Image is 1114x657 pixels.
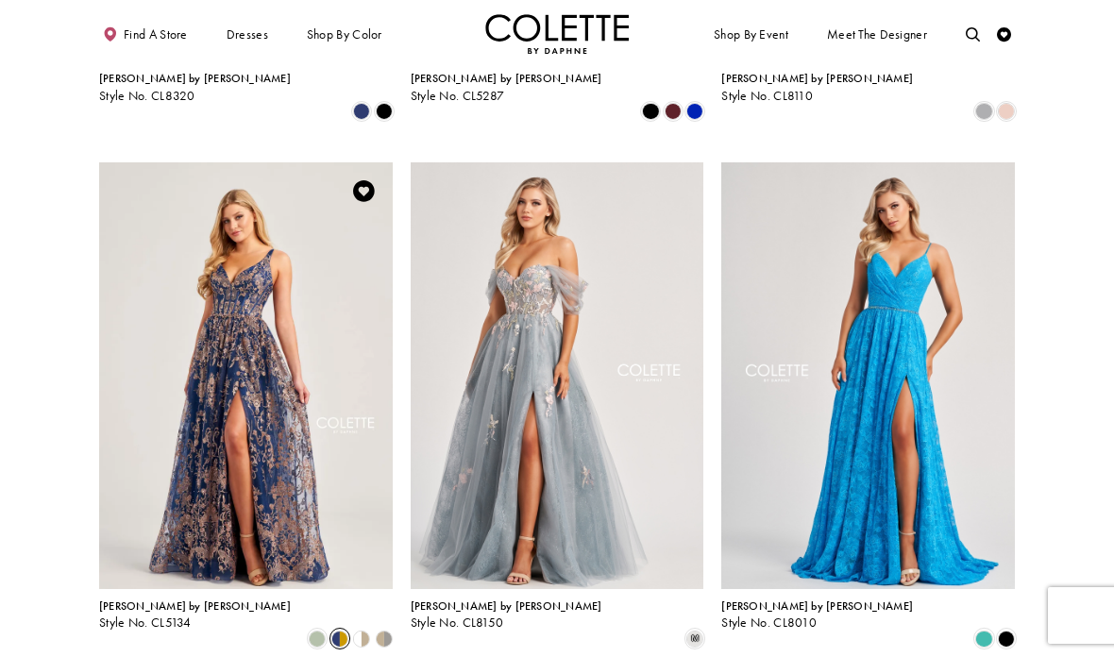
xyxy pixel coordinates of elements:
span: Shop by color [303,14,385,54]
span: Style No. CL8150 [411,615,504,631]
span: Dresses [227,27,268,42]
i: Black [376,103,393,120]
i: Black [998,630,1015,647]
span: Shop By Event [710,14,791,54]
a: Visit Colette by Daphne Style No. CL5134 Page [99,162,393,589]
span: [PERSON_NAME] by [PERSON_NAME] [411,598,602,614]
a: Meet the designer [823,14,931,54]
div: Colette by Daphne Style No. CL8320 [99,73,291,103]
i: Gold/Pewter [376,630,393,647]
a: Check Wishlist [993,14,1015,54]
span: Shop by color [307,27,382,42]
span: Style No. CL8110 [721,88,813,104]
a: Toggle search [962,14,984,54]
i: Steel [975,103,992,120]
img: Colette by Daphne [485,14,629,54]
div: Colette by Daphne Style No. CL8150 [411,600,602,631]
span: Shop By Event [714,27,788,42]
a: Visit Home Page [485,14,629,54]
i: Black [642,103,659,120]
i: Navy Blue/Gold [331,630,348,647]
a: Find a store [99,14,191,54]
div: Colette by Daphne Style No. CL5287 [411,73,602,103]
i: Rose [998,103,1015,120]
div: Colette by Daphne Style No. CL8110 [721,73,913,103]
a: Visit Colette by Daphne Style No. CL8150 Page [411,162,704,589]
span: Style No. CL8010 [721,615,817,631]
span: Style No. CL8320 [99,88,195,104]
span: Meet the designer [827,27,927,42]
div: Colette by Daphne Style No. CL8010 [721,600,913,631]
i: Wine [665,103,682,120]
span: Find a store [124,27,188,42]
span: Dresses [223,14,272,54]
span: [PERSON_NAME] by [PERSON_NAME] [721,71,913,86]
span: Style No. CL5134 [99,615,192,631]
span: [PERSON_NAME] by [PERSON_NAME] [99,598,291,614]
i: White/Gold [353,630,370,647]
div: Colette by Daphne Style No. CL5134 [99,600,291,631]
i: Royal Blue [686,103,703,120]
span: [PERSON_NAME] by [PERSON_NAME] [721,598,913,614]
a: Add to Wishlist [348,177,379,207]
span: [PERSON_NAME] by [PERSON_NAME] [411,71,602,86]
i: Navy Blue [353,103,370,120]
span: [PERSON_NAME] by [PERSON_NAME] [99,71,291,86]
a: Visit Colette by Daphne Style No. CL8010 Page [721,162,1015,589]
span: Style No. CL5287 [411,88,505,104]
